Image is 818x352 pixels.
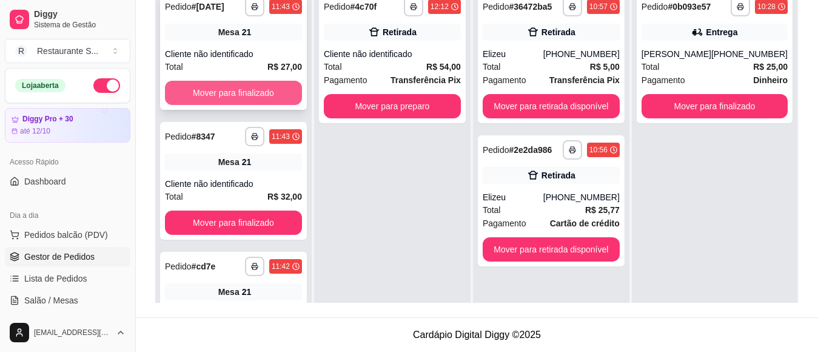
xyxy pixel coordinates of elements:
[5,318,130,347] button: [EMAIL_ADDRESS][DOMAIN_NAME]
[165,48,302,60] div: Cliente não identificado
[272,132,290,141] div: 11:43
[585,205,620,215] strong: R$ 25,77
[218,156,240,168] span: Mesa
[218,26,240,38] span: Mesa
[165,60,183,73] span: Total
[136,317,818,352] footer: Cardápio Digital Diggy © 2025
[5,5,130,34] a: DiggySistema de Gestão
[272,262,290,271] div: 11:42
[5,152,130,172] div: Acesso Rápido
[483,237,620,262] button: Mover para retirada disponível
[324,73,367,87] span: Pagamento
[589,145,608,155] div: 10:56
[483,2,509,12] span: Pedido
[165,190,183,203] span: Total
[22,115,73,124] article: Diggy Pro + 30
[483,60,501,73] span: Total
[543,48,620,60] div: [PHONE_NUMBER]
[550,218,620,228] strong: Cartão de crédito
[242,286,252,298] div: 21
[24,251,95,263] span: Gestor de Pedidos
[324,60,342,73] span: Total
[483,217,526,230] span: Pagamento
[20,126,50,136] article: até 12/10
[483,191,543,203] div: Elizeu
[324,48,461,60] div: Cliente não identificado
[642,48,711,60] div: [PERSON_NAME]
[706,26,737,38] div: Entrega
[757,2,776,12] div: 10:28
[192,262,216,271] strong: # cd7e
[5,39,130,63] button: Select a team
[483,94,620,118] button: Mover para retirada disponível
[5,206,130,225] div: Dia a dia
[5,172,130,191] a: Dashboard
[93,78,120,93] button: Alterar Status
[242,26,252,38] div: 21
[192,2,224,12] strong: # [DATE]
[426,62,461,72] strong: R$ 54,00
[24,272,87,285] span: Lista de Pedidos
[165,2,192,12] span: Pedido
[589,2,608,12] div: 10:57
[590,62,620,72] strong: R$ 5,00
[272,2,290,12] div: 11:43
[165,178,302,190] div: Cliente não identificado
[15,79,65,92] div: Loja aberta
[37,45,98,57] div: Restaurante S ...
[642,2,668,12] span: Pedido
[483,145,509,155] span: Pedido
[165,132,192,141] span: Pedido
[509,145,552,155] strong: # 2e2da986
[431,2,449,12] div: 12:12
[642,73,685,87] span: Pagamento
[15,45,27,57] span: R
[34,20,126,30] span: Sistema de Gestão
[753,62,788,72] strong: R$ 25,00
[549,75,620,85] strong: Transferência Pix
[541,26,575,38] div: Retirada
[165,81,302,105] button: Mover para finalizado
[383,26,417,38] div: Retirada
[34,9,126,20] span: Diggy
[165,211,302,235] button: Mover para finalizado
[5,247,130,266] a: Gestor de Pedidos
[5,313,130,332] a: Diggy Botnovo
[483,48,543,60] div: Elizeu
[5,269,130,288] a: Lista de Pedidos
[165,262,192,271] span: Pedido
[242,156,252,168] div: 21
[391,75,461,85] strong: Transferência Pix
[24,229,108,241] span: Pedidos balcão (PDV)
[5,291,130,310] a: Salão / Mesas
[24,175,66,188] span: Dashboard
[483,73,526,87] span: Pagamento
[24,294,78,306] span: Salão / Mesas
[324,94,461,118] button: Mover para preparo
[543,191,620,203] div: [PHONE_NUMBER]
[483,203,501,217] span: Total
[642,60,660,73] span: Total
[711,48,788,60] div: [PHONE_NUMBER]
[34,328,111,337] span: [EMAIL_ADDRESS][DOMAIN_NAME]
[218,286,240,298] span: Mesa
[192,132,215,141] strong: # 8347
[753,75,788,85] strong: Dinheiro
[267,192,302,201] strong: R$ 32,00
[324,2,350,12] span: Pedido
[5,225,130,245] button: Pedidos balcão (PDV)
[350,2,377,12] strong: # 4c70f
[642,94,788,118] button: Mover para finalizado
[668,2,711,12] strong: # 0b093e57
[509,2,552,12] strong: # 36472ba5
[5,108,130,143] a: Diggy Pro + 30até 12/10
[267,62,302,72] strong: R$ 27,00
[541,169,575,181] div: Retirada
